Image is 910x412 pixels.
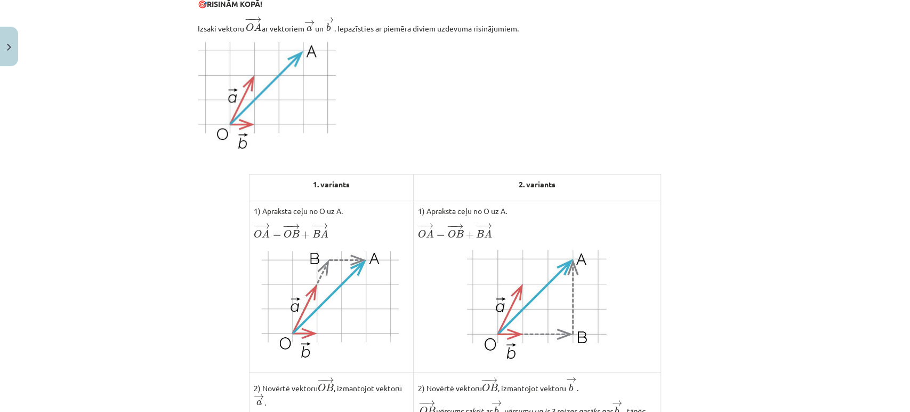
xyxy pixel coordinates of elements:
span: A [254,23,262,31]
span: → [453,224,464,229]
span: b [569,384,573,392]
span: B [326,384,334,391]
span: − [286,224,287,229]
span: = [273,233,281,237]
span: O [418,230,426,238]
span: B [476,230,484,237]
span: B [312,230,320,237]
span: b [326,23,331,31]
span: − [422,400,423,406]
span: + [302,231,310,239]
span: A [320,229,328,237]
span: O [482,384,490,392]
span: B [292,230,300,237]
span: − [256,223,257,229]
b: 1.﻿ variants [313,179,350,189]
span: − [253,223,261,229]
span: − [481,377,489,383]
span: → [324,17,334,23]
span: → [612,400,623,406]
span: − [418,400,426,406]
span: B [490,384,498,391]
span: − [315,223,316,229]
p: 2) Novērtē vektoru , izmantojot vektoru . [418,377,656,394]
span: O [284,230,292,238]
span: → [487,377,498,383]
b: 2.﻿ variants [519,179,555,189]
span: O [318,384,326,392]
span: A [426,229,434,237]
span: → [482,223,493,229]
span: − [450,224,451,229]
span: → [425,400,436,406]
span: → [566,377,577,383]
p: 1) Apraksta ceļu no O uz A. [254,205,409,217]
span: → [423,223,434,229]
span: + [466,231,474,239]
span: O [448,230,456,238]
span: → [318,223,328,229]
span: − [447,224,455,229]
span: a [256,400,262,406]
span: A [484,229,492,237]
span: O [246,23,254,31]
span: − [317,377,325,383]
span: − [484,377,485,383]
p: Izsaki vektoru ﻿ ar vektoriem un . Iepazīsties ar piemēra diviem uzdevuma risinājumiem. [198,16,713,34]
span: → [289,224,300,229]
span: → [492,400,502,406]
span: → [254,394,264,400]
span: − [248,17,249,22]
img: icon-close-lesson-0947bae3869378f0d4975bcd49f059093ad1ed9edebbc8119c70593378902aed.svg [7,44,11,51]
span: − [476,223,484,229]
span: B [456,230,464,237]
span: − [320,377,321,383]
span: − [420,223,421,229]
span: → [324,377,334,383]
span: O [254,230,262,238]
span: A [262,229,270,237]
span: − [283,224,291,229]
span: = [437,233,445,237]
p: 2) Novērtē vektoru , izmantojot vektoru . [254,377,409,408]
span: − [417,223,425,229]
span: → [304,20,315,26]
span: → [259,223,270,229]
span: − [245,17,253,22]
span: − [311,223,319,229]
p: 1) Apraksta ceļu no O uz A. [418,205,656,217]
span: → [251,17,262,22]
span: a [307,26,312,31]
span: − [478,223,479,229]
